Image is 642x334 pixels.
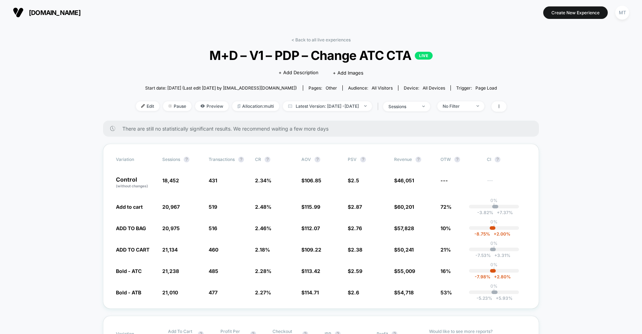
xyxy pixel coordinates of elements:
span: -3.82 % [477,210,493,215]
button: ? [184,157,189,162]
span: $ [394,177,414,183]
p: | [493,267,495,273]
span: Bold - ATC [116,268,142,274]
span: $ [348,268,362,274]
span: $ [301,177,321,183]
span: 21,010 [162,289,178,295]
span: $ [394,204,414,210]
p: 0% [490,198,498,203]
img: end [477,105,479,107]
span: | [376,101,383,112]
span: $ [348,204,362,210]
span: PSV [348,157,357,162]
button: ? [315,157,320,162]
span: $ [348,247,362,253]
span: 20,975 [162,225,180,231]
p: 0% [490,262,498,267]
span: other [326,85,337,91]
span: 431 [209,177,217,183]
span: (without changes) [116,184,148,188]
span: $ [348,289,359,295]
span: Edit [136,101,159,111]
span: + [494,274,497,279]
span: 16% [440,268,451,274]
span: $ [394,268,415,274]
span: 50,241 [397,247,414,253]
span: Pause [163,101,192,111]
span: $ [394,247,414,253]
span: $ [301,268,320,274]
span: 72% [440,204,452,210]
span: 2.5 [351,177,359,183]
span: 109.22 [305,247,321,253]
span: 485 [209,268,218,274]
button: MT [613,5,631,20]
p: | [493,246,495,251]
span: $ [301,225,320,231]
div: Audience: [348,85,393,91]
p: 0% [490,241,498,246]
span: 2.48 % [255,204,271,210]
span: $ [394,289,414,295]
button: [DOMAIN_NAME] [11,7,83,18]
span: [DOMAIN_NAME] [29,9,81,16]
span: 57,828 [397,225,414,231]
span: Device: [398,85,450,91]
span: 113.42 [305,268,320,274]
span: $ [301,247,321,253]
span: Page Load [475,85,497,91]
span: 21% [440,247,451,253]
span: 18,452 [162,177,179,183]
span: 2.80 % [490,274,511,279]
span: 60,201 [397,204,414,210]
span: 2.34 % [255,177,271,183]
span: -8.75 % [474,231,490,237]
span: 2.00 % [490,231,510,237]
span: 114.71 [305,289,319,295]
span: Preview [195,101,229,111]
p: Control [116,177,155,189]
span: --- [440,177,448,183]
img: Visually logo [13,7,24,18]
div: No Filter [443,103,471,109]
div: MT [615,6,629,20]
span: -5.23 % [477,295,492,301]
span: 115.99 [305,204,320,210]
img: end [168,104,172,108]
span: 112.07 [305,225,320,231]
span: 516 [209,225,217,231]
span: AOV [301,157,311,162]
button: ? [360,157,366,162]
span: Latest Version: [DATE] - [DATE] [283,101,372,111]
span: 21,238 [162,268,179,274]
span: 2.76 [351,225,362,231]
span: 20,967 [162,204,180,210]
p: | [493,289,495,294]
button: ? [416,157,421,162]
span: OTW [440,157,480,162]
span: $ [348,225,362,231]
span: Add to cart [116,204,143,210]
span: Allocation: multi [232,101,279,111]
button: ? [238,157,244,162]
p: | [493,224,495,230]
span: Revenue [394,157,412,162]
span: + Add Description [279,69,319,76]
span: 7.37 % [493,210,513,215]
span: + [494,253,497,258]
button: ? [454,157,460,162]
span: 2.46 % [255,225,271,231]
p: | [493,203,495,208]
img: calendar [288,104,292,108]
span: 2.59 [351,268,362,274]
span: --- [487,178,526,189]
span: 2.87 [351,204,362,210]
span: $ [301,289,319,295]
span: -7.53 % [475,253,491,258]
span: 2.18 % [255,247,270,253]
span: Sessions [162,157,180,162]
img: edit [141,104,145,108]
span: 10% [440,225,451,231]
span: 106.85 [305,177,321,183]
span: All Visitors [372,85,393,91]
